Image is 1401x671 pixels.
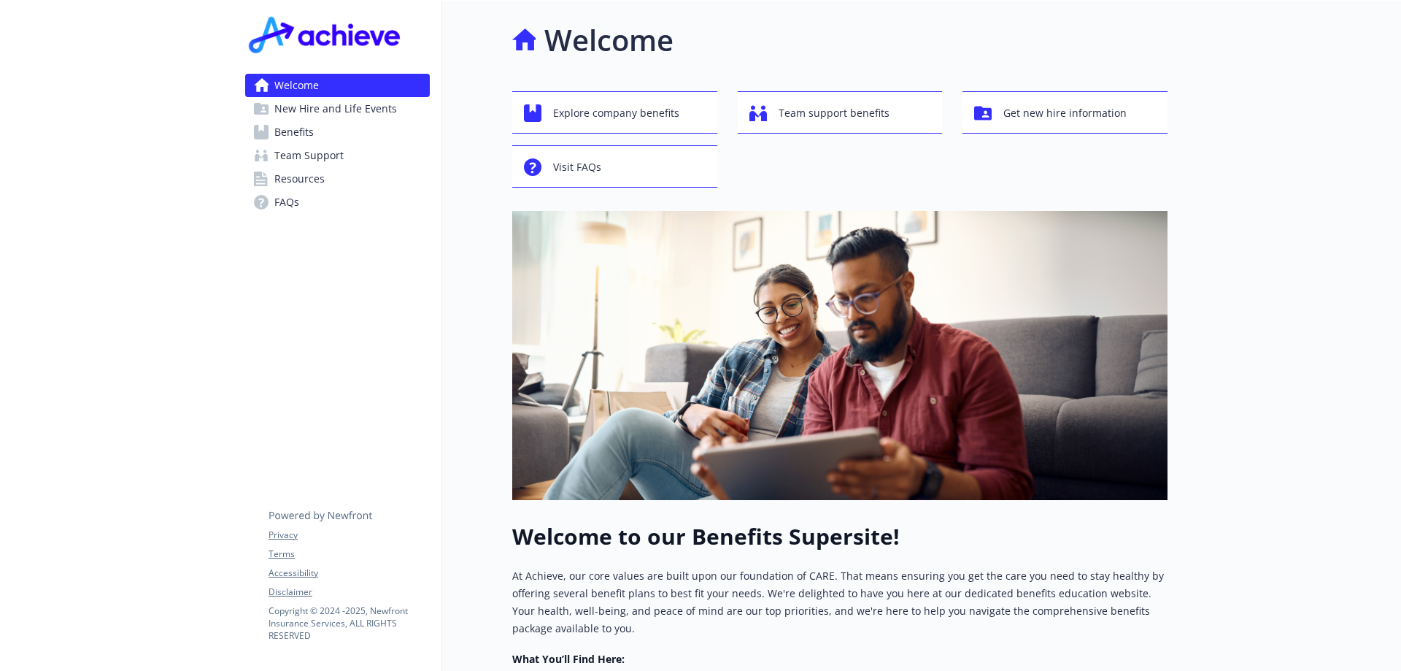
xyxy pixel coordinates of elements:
span: Resources [274,167,325,191]
button: Get new hire information [962,91,1167,134]
a: Team Support [245,144,430,167]
button: Explore company benefits [512,91,717,134]
span: Get new hire information [1003,99,1127,127]
p: At Achieve, our core values are built upon our foundation of CARE. That means ensuring you get th... [512,567,1167,637]
span: Team support benefits [779,99,889,127]
p: Copyright © 2024 - 2025 , Newfront Insurance Services, ALL RIGHTS RESERVED [269,605,429,642]
a: Accessibility [269,567,429,580]
span: New Hire and Life Events [274,97,397,120]
button: Visit FAQs [512,145,717,188]
span: Welcome [274,74,319,97]
img: overview page banner [512,211,1167,500]
a: Disclaimer [269,586,429,599]
a: Terms [269,548,429,561]
span: Benefits [274,120,314,144]
a: New Hire and Life Events [245,97,430,120]
a: Resources [245,167,430,191]
span: Visit FAQs [553,153,601,181]
a: Benefits [245,120,430,144]
h1: Welcome [544,18,674,62]
h1: Welcome to our Benefits Supersite! [512,524,1167,550]
span: Explore company benefits [553,99,679,127]
a: Privacy [269,529,429,542]
span: FAQs [274,191,299,214]
button: Team support benefits [738,91,943,134]
span: Team Support [274,144,344,167]
strong: What You’ll Find Here: [512,652,625,666]
a: Welcome [245,74,430,97]
a: FAQs [245,191,430,214]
